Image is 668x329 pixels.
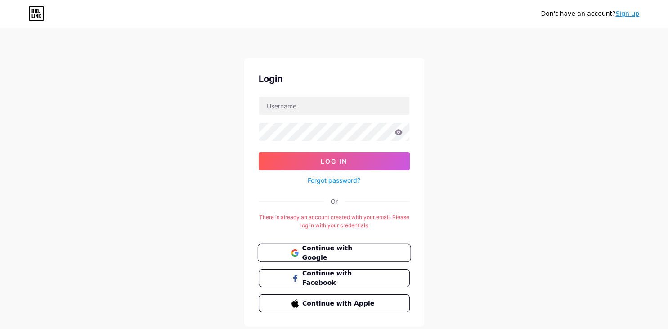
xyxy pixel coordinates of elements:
[541,9,639,18] div: Don't have an account?
[259,269,410,287] button: Continue with Facebook
[259,294,410,312] button: Continue with Apple
[259,244,410,262] a: Continue with Google
[302,269,377,288] span: Continue with Facebook
[259,213,410,230] div: There is already an account created with your email. Please log in with your credentials
[257,244,411,262] button: Continue with Google
[615,10,639,17] a: Sign up
[331,197,338,206] div: Or
[259,97,409,115] input: Username
[321,158,347,165] span: Log In
[308,176,360,185] a: Forgot password?
[302,243,377,263] span: Continue with Google
[259,72,410,86] div: Login
[302,299,377,308] span: Continue with Apple
[259,152,410,170] button: Log In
